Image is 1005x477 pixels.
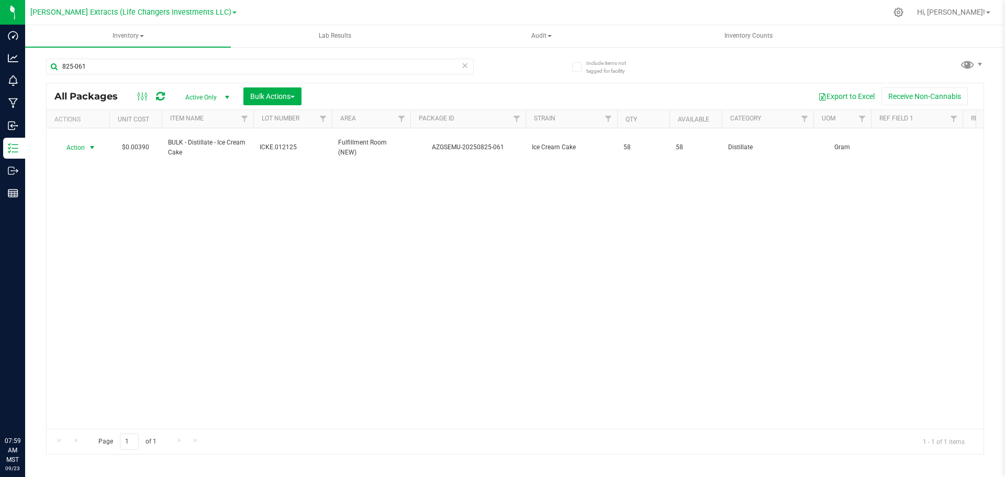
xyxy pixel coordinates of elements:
[892,7,905,17] div: Manage settings
[881,87,968,105] button: Receive Non-Cannabis
[623,142,663,152] span: 58
[168,138,247,158] span: BULK - Distillate - Ice Cream Cake
[86,140,99,155] span: select
[811,87,881,105] button: Export to Excel
[57,140,85,155] span: Action
[54,91,128,102] span: All Packages
[971,115,1005,122] a: Ref Field 2
[5,436,20,464] p: 07:59 AM MST
[820,142,865,152] span: Gram
[236,110,253,128] a: Filter
[31,392,43,404] iframe: Resource center unread badge
[796,110,813,128] a: Filter
[710,31,787,40] span: Inventory Counts
[439,26,644,47] span: Audit
[393,110,410,128] a: Filter
[170,115,204,122] a: Item Name
[8,188,18,198] inline-svg: Reports
[315,110,332,128] a: Filter
[439,25,644,47] a: Audit
[120,434,139,450] input: 1
[586,59,639,75] span: Include items not tagged for facility
[25,25,231,47] a: Inventory
[340,115,356,122] a: Area
[232,25,438,47] a: Lab Results
[676,142,716,152] span: 58
[8,53,18,63] inline-svg: Analytics
[728,142,807,152] span: Distillate
[730,115,761,122] a: Category
[854,110,871,128] a: Filter
[626,116,637,123] a: Qty
[8,165,18,176] inline-svg: Outbound
[419,115,454,122] a: Package ID
[822,115,835,122] a: UOM
[879,115,913,122] a: Ref Field 1
[305,31,365,40] span: Lab Results
[30,8,231,17] span: [PERSON_NAME] Extracts (Life Changers Investments LLC)
[8,143,18,153] inline-svg: Inventory
[678,116,709,123] a: Available
[8,75,18,86] inline-svg: Monitoring
[914,434,973,449] span: 1 - 1 of 1 items
[250,92,295,101] span: Bulk Actions
[8,120,18,131] inline-svg: Inbound
[532,142,611,152] span: Ice Cream Cake
[534,115,555,122] a: Strain
[262,115,299,122] a: Lot Number
[409,142,527,152] div: AZGSEMU-20250825-061
[338,138,404,158] span: Fulfillment Room (NEW)
[5,464,20,472] p: 09/23
[54,116,105,123] div: Actions
[600,110,617,128] a: Filter
[461,59,468,72] span: Clear
[8,30,18,41] inline-svg: Dashboard
[917,8,985,16] span: Hi, [PERSON_NAME]!
[260,142,326,152] span: ICKE.012125
[945,110,963,128] a: Filter
[10,393,42,425] iframe: Resource center
[109,128,162,167] td: $0.00390
[508,110,526,128] a: Filter
[46,59,474,74] input: Search Package ID, Item Name, SKU, Lot or Part Number...
[90,434,165,450] span: Page of 1
[645,25,851,47] a: Inventory Counts
[118,116,149,123] a: Unit Cost
[8,98,18,108] inline-svg: Manufacturing
[243,87,301,105] button: Bulk Actions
